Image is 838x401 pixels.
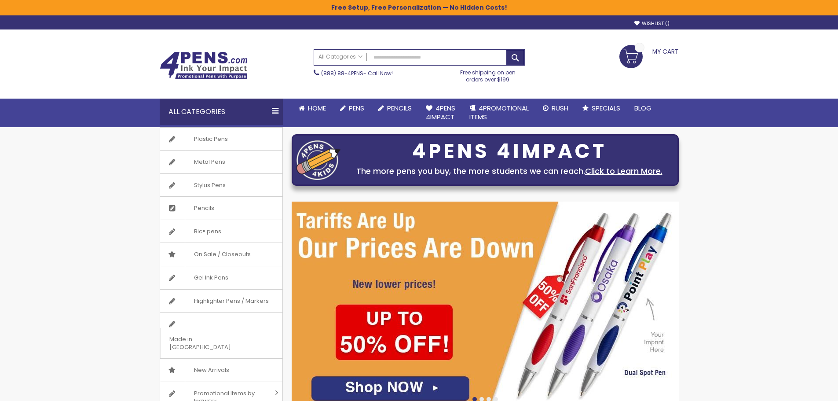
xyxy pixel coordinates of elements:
span: Bic® pens [185,220,230,243]
a: Blog [627,99,659,118]
a: (888) 88-4PENS [321,70,363,77]
a: All Categories [314,50,367,64]
span: New Arrivals [185,359,238,382]
a: Bic® pens [160,220,282,243]
span: Metal Pens [185,151,234,173]
div: 4PENS 4IMPACT [345,142,674,161]
span: Home [308,103,326,113]
span: Stylus Pens [185,174,234,197]
a: Pencils [371,99,419,118]
span: Highlighter Pens / Markers [185,290,278,313]
span: - Call Now! [321,70,393,77]
a: Click to Learn More. [585,166,662,177]
a: Pencils [160,197,282,220]
img: 4Pens Custom Pens and Promotional Products [160,52,248,80]
a: Specials [575,99,627,118]
a: Stylus Pens [160,174,282,197]
a: Pens [333,99,371,118]
span: Gel Ink Pens [185,266,237,289]
a: 4PROMOTIONALITEMS [462,99,536,127]
div: The more pens you buy, the more students we can reach. [345,165,674,177]
span: Pens [349,103,364,113]
a: Metal Pens [160,151,282,173]
a: New Arrivals [160,359,282,382]
span: Rush [552,103,568,113]
span: Pencils [185,197,223,220]
span: All Categories [318,53,362,60]
a: Plastic Pens [160,128,282,151]
a: 4Pens4impact [419,99,462,127]
span: 4Pens 4impact [426,103,455,121]
a: Highlighter Pens / Markers [160,290,282,313]
img: four_pen_logo.png [296,140,340,180]
a: On Sale / Closeouts [160,243,282,266]
span: Made in [GEOGRAPHIC_DATA] [160,328,260,358]
a: Rush [536,99,575,118]
a: Made in [GEOGRAPHIC_DATA] [160,313,282,358]
span: Blog [634,103,651,113]
span: Plastic Pens [185,128,237,151]
span: On Sale / Closeouts [185,243,260,266]
a: Gel Ink Pens [160,266,282,289]
div: Free shipping on pen orders over $199 [451,66,525,83]
a: Wishlist [634,20,670,27]
span: Specials [592,103,620,113]
a: Home [292,99,333,118]
span: 4PROMOTIONAL ITEMS [469,103,529,121]
span: Pencils [387,103,412,113]
div: All Categories [160,99,283,125]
